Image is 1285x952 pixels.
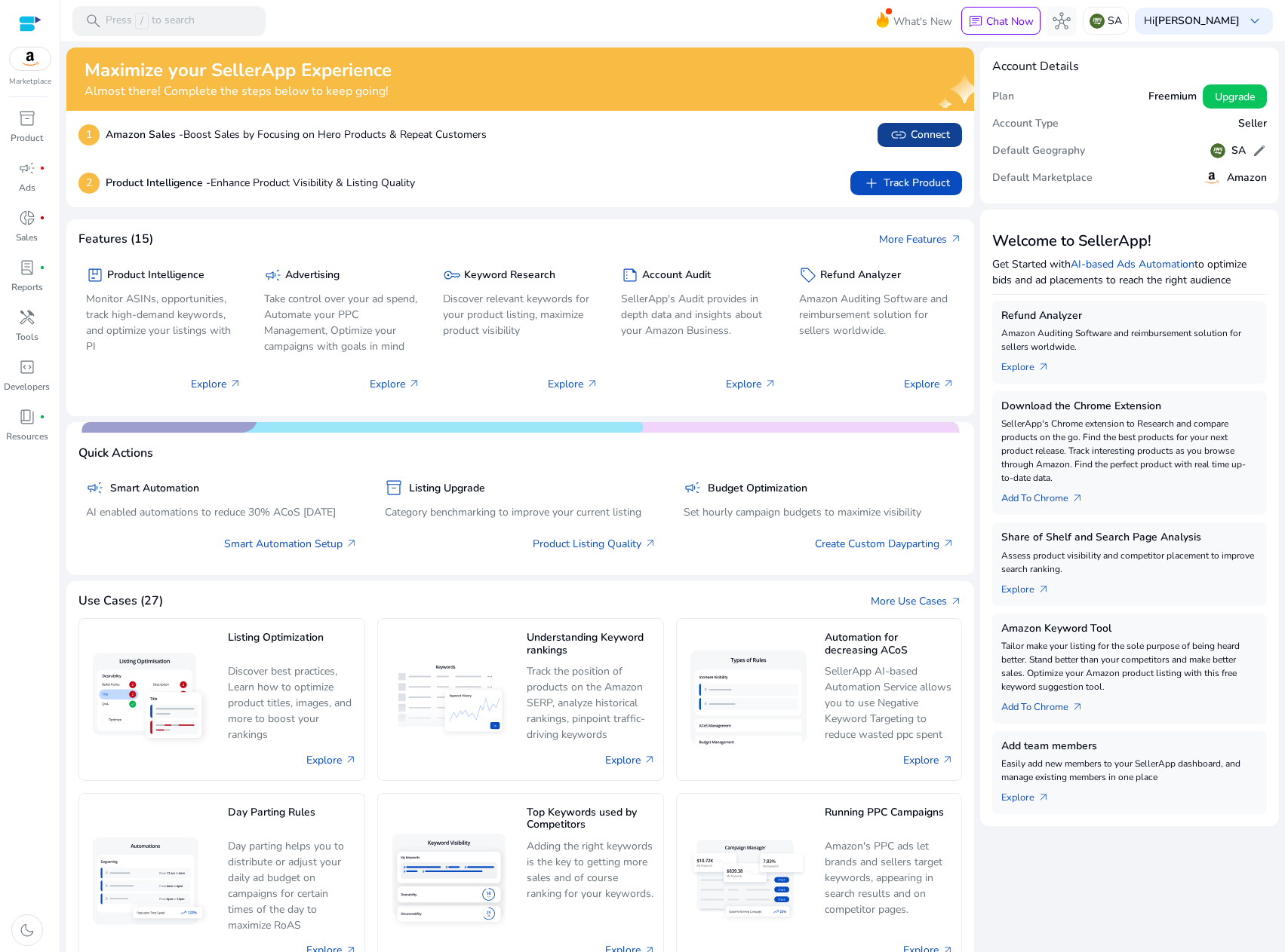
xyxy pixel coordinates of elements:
p: SellerApp AI-based Automation Service allows you to use Negative Keyword Targeting to reduce wast... [825,663,954,742]
p: Hi [1144,16,1240,26]
p: Easily add new members to your SellerApp dashboard, and manage existing members in one place [1001,757,1258,784]
p: Explore [370,376,420,392]
span: summarize [621,266,639,284]
span: arrow_outward [950,595,962,608]
p: Enhance Product Visibility & Listing Quality [106,175,415,191]
img: Understanding Keyword rankings [386,654,515,744]
span: Track Product [862,174,950,192]
p: Press to search [106,13,195,29]
span: book_4 [18,408,36,426]
p: Day parting helps you to distribute or adjust your daily ad budget on campaigns for certain times... [228,838,357,933]
span: Upgrade [1215,89,1255,105]
p: Set hourly campaign budgets to maximize visibility [684,504,955,520]
h5: Smart Automation [110,482,199,495]
span: fiber_manual_record [39,215,45,221]
span: handyman [18,308,36,326]
h5: Default Geography [992,145,1085,158]
img: Running PPC Campaigns [684,834,813,929]
h5: Amazon [1227,172,1267,185]
span: / [135,13,149,29]
span: What's New [893,8,952,35]
span: fiber_manual_record [39,414,45,420]
span: inventory_2 [18,109,36,127]
span: hub [1053,12,1071,30]
span: link [890,126,908,144]
h2: Maximize your SellerApp Experience [85,60,392,81]
span: arrow_outward [1038,361,1050,373]
span: Connect [890,126,950,144]
img: amazon.svg [10,47,51,70]
span: dark_mode [18,921,36,939]
span: arrow_outward [345,754,357,766]
span: search [85,12,103,30]
p: Resources [6,430,48,443]
b: Amazon Sales - [106,127,183,142]
h5: Default Marketplace [992,172,1093,185]
a: More Use Casesarrow_outward [871,593,962,609]
button: linkConnect [878,123,962,147]
span: arrow_outward [942,754,954,766]
a: Explorearrow_outward [1001,784,1062,805]
p: Adding the right keywords is the key to getting more sales and of course ranking for your keywords. [527,838,656,902]
img: Automation for decreasing ACoS [684,644,813,755]
p: SellerApp's Audit provides in depth data and insights about your Amazon Business. [621,291,776,338]
a: Product Listing Quality [533,536,656,552]
h5: Automation for decreasing ACoS [825,632,954,658]
span: key [443,266,461,284]
span: campaign [86,479,104,497]
h5: Understanding Keyword rankings [527,632,656,658]
p: Chat Now [986,14,1034,29]
span: arrow_outward [942,537,955,549]
p: 2 [78,173,100,194]
button: addTrack Product [850,171,962,195]
span: sell [799,266,817,284]
p: SellerApp's Chrome extension to Research and compare products on the go. Find the best products f... [1001,417,1258,485]
h5: Seller [1238,118,1267,130]
p: Explore [904,376,955,392]
a: Create Custom Dayparting [815,536,955,552]
span: donut_small [18,209,36,227]
h5: Add team members [1001,740,1258,753]
img: Day Parting Rules [87,831,216,931]
h5: Listing Optimization [228,632,357,658]
p: Discover relevant keywords for your product listing, maximize product visibility [443,291,598,338]
p: Assess product visibility and competitor placement to improve search ranking. [1001,549,1258,576]
span: campaign [684,479,702,497]
img: sa.svg [1090,14,1105,29]
h5: Amazon Keyword Tool [1001,623,1258,635]
h3: Welcome to SellerApp! [992,232,1267,250]
h4: Account Details [992,60,1079,74]
span: arrow_outward [229,378,241,390]
h5: Advertising [285,269,340,282]
a: Explorearrow_outward [1001,354,1062,375]
span: package [86,266,104,284]
span: arrow_outward [1038,791,1050,804]
span: arrow_outward [764,378,776,390]
span: arrow_outward [1038,583,1050,595]
p: Get Started with to optimize bids and ad placements to reach the right audience [992,256,1267,288]
span: fiber_manual_record [39,165,45,171]
img: Top Keywords used by Competitors [386,828,515,936]
p: Amazon Auditing Software and reimbursement solution for sellers worldwide. [1001,326,1258,354]
h4: Quick Actions [78,446,153,461]
p: Amazon's PPC ads let brands and sellers target keywords, appearing in search results and on compe... [825,838,954,917]
p: Explore [726,376,776,392]
h4: Use Cases (27) [78,594,163,608]
p: 1 [78,124,100,145]
span: inventory_2 [385,479,403,497]
p: Amazon Auditing Software and reimbursement solution for sellers worldwide. [799,291,955,338]
p: Take control over your ad spend, Automate your PPC Management, Optimize your campaigns with goals... [264,291,420,354]
a: Smart Automation Setup [224,536,358,552]
button: chatChat Now [961,7,1041,35]
span: keyboard_arrow_down [1246,12,1264,30]
button: Upgrade [1203,84,1267,109]
a: Explore [306,752,357,768]
span: lab_profile [18,259,36,277]
b: Product Intelligence - [106,176,211,190]
p: Boost Sales by Focusing on Hero Products & Repeat Customers [106,127,487,142]
span: code_blocks [18,358,36,376]
h5: Freemium [1148,90,1197,103]
span: arrow_outward [644,754,656,766]
h5: Download the Chrome Extension [1001,400,1258,413]
img: amazon.svg [1203,169,1221,187]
